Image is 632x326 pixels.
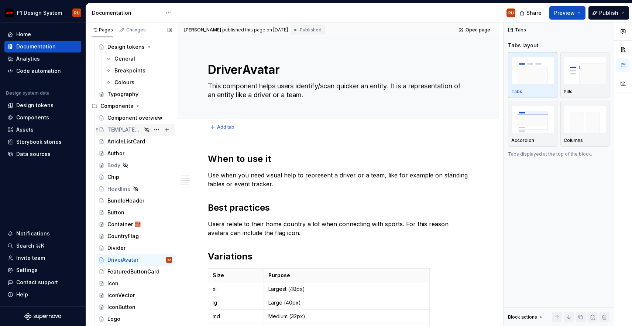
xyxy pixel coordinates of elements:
[16,55,40,62] div: Analytics
[564,89,573,95] p: Pills
[107,280,118,287] div: Icon
[96,183,175,195] a: Headline
[208,153,271,164] strong: When to use it
[4,264,81,276] a: Settings
[103,77,175,88] a: Colours
[206,80,468,101] textarea: This component helps users identify/scan quicker an entity. It is a representation of an entity l...
[554,9,575,17] span: Preview
[17,9,62,17] div: F1 Design System
[107,150,124,157] div: Author
[599,9,618,17] span: Publish
[107,268,159,275] div: FeaturedButtonCard
[268,285,425,293] p: Largest (48px)
[516,6,546,20] button: Share
[16,126,34,133] div: Assets
[16,102,54,109] div: Design tokens
[16,242,44,249] div: Search ⌘K
[96,147,175,159] a: Author
[4,28,81,40] a: Home
[96,242,175,254] a: Divider
[508,151,609,157] p: Tabs displayed at the top of the block.
[89,100,175,112] div: Components
[511,89,522,95] p: Tabs
[96,112,175,124] a: Component overview
[92,9,162,17] div: Documentation
[549,6,585,20] button: Preview
[103,53,175,65] a: General
[114,67,145,74] div: Breakpoints
[107,197,144,204] div: BundleHeader
[268,313,425,320] p: Medium (32px)
[4,240,81,252] button: Search ⌘K
[16,31,31,38] div: Home
[4,148,81,160] a: Data sources
[16,254,45,262] div: Invite team
[466,27,490,33] span: Open page
[6,90,49,96] div: Design system data
[16,150,51,158] div: Data sources
[4,41,81,52] a: Documentation
[96,124,175,136] a: TEMPLATEComponent
[16,230,50,237] div: Notifications
[1,5,84,21] button: F1 Design SystemRU
[564,137,583,143] p: Columns
[103,65,175,77] a: Breakpoints
[96,88,175,100] a: Typography
[24,313,61,320] svg: Supernova Logo
[107,162,120,169] div: Body
[16,67,61,75] div: Code automation
[508,101,557,147] button: placeholderAccordion
[4,228,81,240] button: Notifications
[96,218,175,230] a: Container 🧱
[16,279,58,286] div: Contact support
[4,252,81,264] a: Invite team
[114,79,134,86] div: Colours
[96,195,175,207] a: BundleHeader
[107,126,142,133] div: TEMPLATEComponent
[5,9,14,17] img: c8f40afb-e0f1-40b1-98b2-071a2e9e4f46.png
[184,27,221,33] span: [PERSON_NAME]
[588,6,629,20] button: Publish
[100,102,133,110] div: Components
[107,114,162,122] div: Component overview
[107,292,135,299] div: IconVector
[96,159,175,171] a: Body
[107,303,135,311] div: IconButton
[511,137,534,143] p: Accordion
[4,124,81,136] a: Assets
[4,112,81,123] a: Components
[16,138,62,146] div: Storybook stories
[213,272,259,279] p: Size
[168,256,171,264] div: RU
[107,185,131,193] div: Headline
[4,276,81,288] button: Contact support
[16,291,28,298] div: Help
[4,65,81,77] a: Code automation
[268,299,425,306] p: Large (40px)
[508,312,544,322] div: Block actions
[96,301,175,313] a: IconButton
[4,99,81,111] a: Design tokens
[511,57,554,84] img: placeholder
[107,244,126,252] div: Divider
[213,285,259,293] p: xl
[96,171,175,183] a: Chip
[107,221,141,228] div: Container 🧱
[560,101,610,147] button: placeholderColumns
[456,25,494,35] a: Open page
[526,9,542,17] span: Share
[208,202,270,213] strong: Best practices
[16,43,56,50] div: Documentation
[508,42,539,49] div: Tabs layout
[107,209,124,216] div: Button
[96,41,175,53] a: Design tokens
[508,10,514,16] div: RU
[4,136,81,148] a: Storybook stories
[114,55,135,62] div: General
[222,27,288,33] div: published this page on [DATE]
[217,124,234,130] span: Add tab
[126,27,146,33] div: Changes
[96,136,175,147] a: ArticleListCard
[511,106,554,133] img: placeholder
